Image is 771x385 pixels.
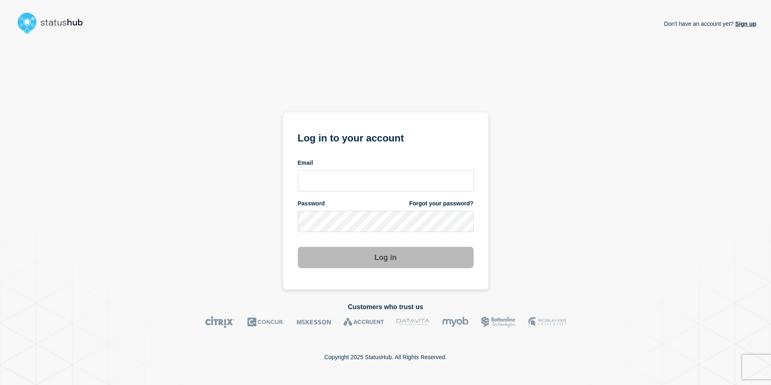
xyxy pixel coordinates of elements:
img: Bottomline logo [481,316,516,328]
img: DataVita logo [396,316,430,328]
a: Forgot your password? [409,200,473,207]
img: Citrix logo [205,316,235,328]
img: McKesson logo [297,316,331,328]
h1: Log in to your account [298,130,474,145]
input: email input [298,170,474,191]
img: Concur logo [247,316,284,328]
span: Password [298,200,325,207]
img: StatusHub logo [15,10,93,36]
input: password input [298,211,474,232]
a: Sign up [734,21,756,27]
h2: Customers who trust us [15,303,756,311]
button: Log in [298,247,474,268]
img: MSU logo [528,316,566,328]
p: Copyright 2025 StatusHub. All Rights Reserved. [324,354,446,360]
img: Accruent logo [343,316,384,328]
p: Don't have an account yet? [664,14,756,34]
img: myob logo [442,316,469,328]
span: Email [298,159,313,167]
